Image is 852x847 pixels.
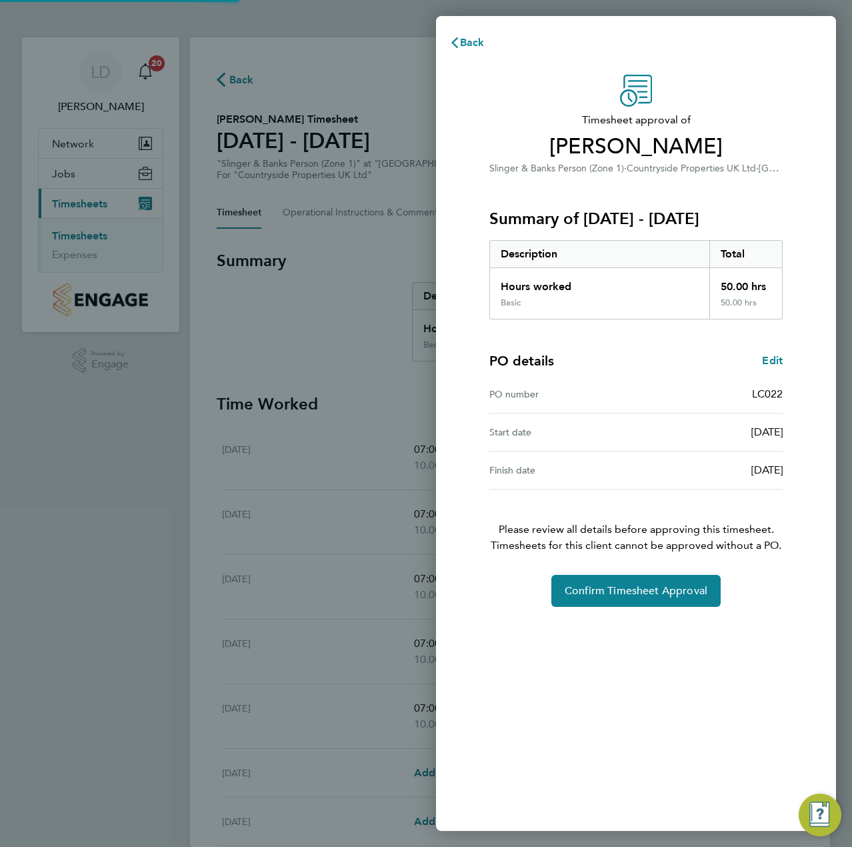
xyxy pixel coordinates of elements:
button: Back [436,29,498,56]
div: Description [490,241,709,267]
h3: Summary of [DATE] - [DATE] [489,208,783,229]
span: · [624,163,627,174]
p: Please review all details before approving this timesheet. [473,490,799,554]
div: Summary of 04 - 10 Aug 2025 [489,240,783,319]
div: Hours worked [490,268,709,297]
div: 50.00 hrs [709,268,783,297]
div: Basic [501,297,521,308]
span: Countryside Properties UK Ltd [627,163,756,174]
div: [DATE] [636,462,783,478]
div: Total [709,241,783,267]
span: Edit [762,354,783,367]
span: Confirm Timesheet Approval [565,584,707,598]
span: Timesheets for this client cannot be approved without a PO. [473,538,799,554]
div: Finish date [489,462,636,478]
a: Edit [762,353,783,369]
h4: PO details [489,351,554,370]
div: PO number [489,386,636,402]
span: [PERSON_NAME] [489,133,783,160]
button: Confirm Timesheet Approval [551,575,721,607]
span: Timesheet approval of [489,112,783,128]
div: 50.00 hrs [709,297,783,319]
div: [DATE] [636,424,783,440]
span: · [756,163,759,174]
span: Slinger & Banks Person (Zone 1) [489,163,624,174]
button: Engage Resource Center [799,794,841,836]
div: Start date [489,424,636,440]
span: Back [460,36,485,49]
span: LC022 [752,387,783,400]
